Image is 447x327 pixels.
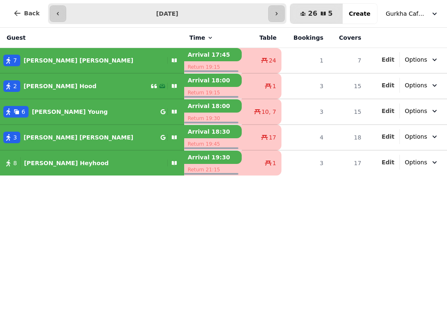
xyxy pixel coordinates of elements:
[328,10,333,17] span: 5
[281,99,328,125] td: 3
[184,61,242,73] p: Return 19:15
[32,108,108,116] p: [PERSON_NAME] Young
[24,133,133,142] p: [PERSON_NAME] [PERSON_NAME]
[262,108,276,116] span: 10, 7
[400,129,444,144] button: Options
[24,10,40,16] span: Back
[22,108,25,116] span: 6
[13,56,17,65] span: 7
[405,81,427,89] span: Options
[184,113,242,124] p: Return 19:30
[184,99,242,113] p: Arrival 18:00
[382,57,394,63] span: Edit
[24,56,133,65] p: [PERSON_NAME] [PERSON_NAME]
[242,28,281,48] th: Table
[386,10,427,18] span: Gurkha Cafe & Restauarant
[184,48,242,61] p: Arrival 17:45
[184,74,242,87] p: Arrival 18:00
[405,158,427,166] span: Options
[269,56,276,65] span: 24
[328,73,366,99] td: 15
[400,155,444,170] button: Options
[382,159,394,165] span: Edit
[405,107,427,115] span: Options
[382,107,394,115] button: Edit
[24,159,109,167] p: [PERSON_NAME] Heyhood
[400,103,444,118] button: Options
[272,159,276,167] span: 1
[281,125,328,150] td: 4
[328,125,366,150] td: 18
[400,78,444,93] button: Options
[184,138,242,150] p: Return 19:45
[382,81,394,89] button: Edit
[13,133,17,142] span: 3
[405,55,427,64] span: Options
[382,134,394,139] span: Edit
[381,6,444,21] button: Gurkha Cafe & Restauarant
[382,158,394,166] button: Edit
[342,4,377,24] button: Create
[184,125,242,138] p: Arrival 18:30
[382,108,394,114] span: Edit
[308,10,317,17] span: 26
[184,151,242,164] p: Arrival 19:30
[382,55,394,64] button: Edit
[328,48,366,74] td: 7
[184,87,242,99] p: Return 19:15
[349,11,370,17] span: Create
[269,133,276,142] span: 17
[184,164,242,176] p: Return 21:15
[13,159,17,167] span: 8
[290,4,342,24] button: 265
[189,34,213,42] button: Time
[382,82,394,88] span: Edit
[281,150,328,176] td: 3
[328,28,366,48] th: Covers
[281,28,328,48] th: Bookings
[7,3,46,23] button: Back
[13,82,17,90] span: 2
[272,82,276,90] span: 1
[189,34,205,42] span: Time
[405,132,427,141] span: Options
[281,73,328,99] td: 3
[328,150,366,176] td: 17
[24,82,96,90] p: [PERSON_NAME] Hood
[400,52,444,67] button: Options
[328,99,366,125] td: 15
[281,48,328,74] td: 1
[382,132,394,141] button: Edit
